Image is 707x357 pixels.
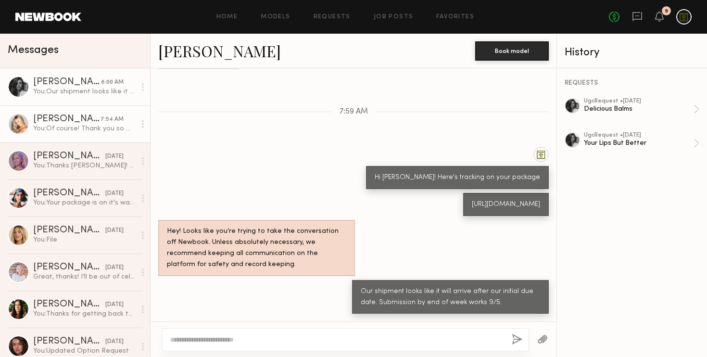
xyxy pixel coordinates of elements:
[105,226,124,235] div: [DATE]
[105,263,124,272] div: [DATE]
[105,337,124,346] div: [DATE]
[33,161,136,170] div: You: Thanks [PERSON_NAME]! We will let our team know. xx
[167,226,346,270] div: Hey! Looks like you’re trying to take the conversation off Newbook. Unless absolutely necessary, ...
[584,139,694,148] div: Your Lips But Better
[105,152,124,161] div: [DATE]
[584,132,694,139] div: ugc Request • [DATE]
[33,337,105,346] div: [PERSON_NAME]
[33,115,101,124] div: [PERSON_NAME]
[33,198,136,207] div: You: Your package is on it's way! [URL][DOMAIN_NAME]
[33,87,136,96] div: You: Our shipment looks like it will arrive after our initial due date. Submission by end of week...
[33,263,105,272] div: [PERSON_NAME]
[33,309,136,319] div: You: Thanks for getting back to us! We'll keep you in mind for the next one! xx
[33,235,136,244] div: You: File
[475,41,549,61] button: Book model
[436,14,474,20] a: Favorites
[33,152,105,161] div: [PERSON_NAME]
[584,132,699,154] a: ugcRequest •[DATE]Your Lips But Better
[361,286,540,308] div: Our shipment looks like it will arrive after our initial due date. Submission by end of week work...
[314,14,351,20] a: Requests
[584,98,699,120] a: ugcRequest •[DATE]Delicious Balms
[33,272,136,281] div: Great, thanks! I’ll be out of cell service here and there but will check messages whenever I have...
[216,14,238,20] a: Home
[158,40,281,61] a: [PERSON_NAME]
[33,300,105,309] div: [PERSON_NAME]
[33,346,136,356] div: You: Updated Option Request
[105,300,124,309] div: [DATE]
[33,226,105,235] div: [PERSON_NAME]
[101,78,124,87] div: 8:00 AM
[565,47,699,58] div: History
[584,98,694,104] div: ugc Request • [DATE]
[261,14,290,20] a: Models
[475,46,549,54] a: Book model
[375,172,540,183] div: Hi [PERSON_NAME]! Here's tracking on your package
[33,189,105,198] div: [PERSON_NAME]
[105,189,124,198] div: [DATE]
[584,104,694,114] div: Delicious Balms
[33,77,101,87] div: [PERSON_NAME]
[665,9,668,14] div: 9
[374,14,414,20] a: Job Posts
[8,45,59,56] span: Messages
[101,115,124,124] div: 7:54 AM
[472,199,540,210] div: [URL][DOMAIN_NAME]
[340,108,368,116] span: 7:59 AM
[33,124,136,133] div: You: Of course! Thank you so much for working with us on this - we really appreciate your flexibi...
[565,80,699,87] div: REQUESTS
